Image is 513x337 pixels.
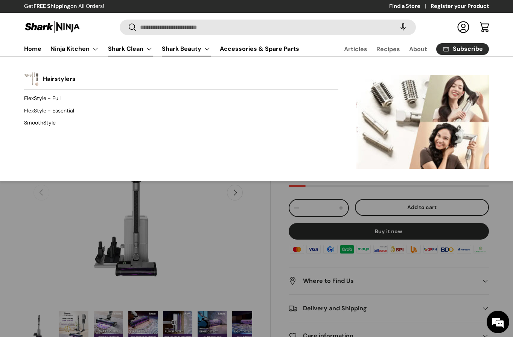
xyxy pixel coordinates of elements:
[24,41,299,56] nav: Primary
[46,41,104,56] summary: Ninja Kitchen
[376,42,400,56] a: Recipes
[24,2,104,11] p: Get on All Orders!
[24,41,41,56] a: Home
[33,3,70,9] strong: FREE Shipping
[24,20,81,34] img: Shark Ninja Philippines
[389,2,431,11] a: Find a Store
[436,43,489,55] a: Subscribe
[157,41,215,56] summary: Shark Beauty
[391,19,415,35] speech-search-button: Search by voice
[326,41,489,56] nav: Secondary
[409,42,427,56] a: About
[104,41,157,56] summary: Shark Clean
[344,42,367,56] a: Articles
[431,2,489,11] a: Register your Product
[220,41,299,56] a: Accessories & Spare Parts
[453,46,483,52] span: Subscribe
